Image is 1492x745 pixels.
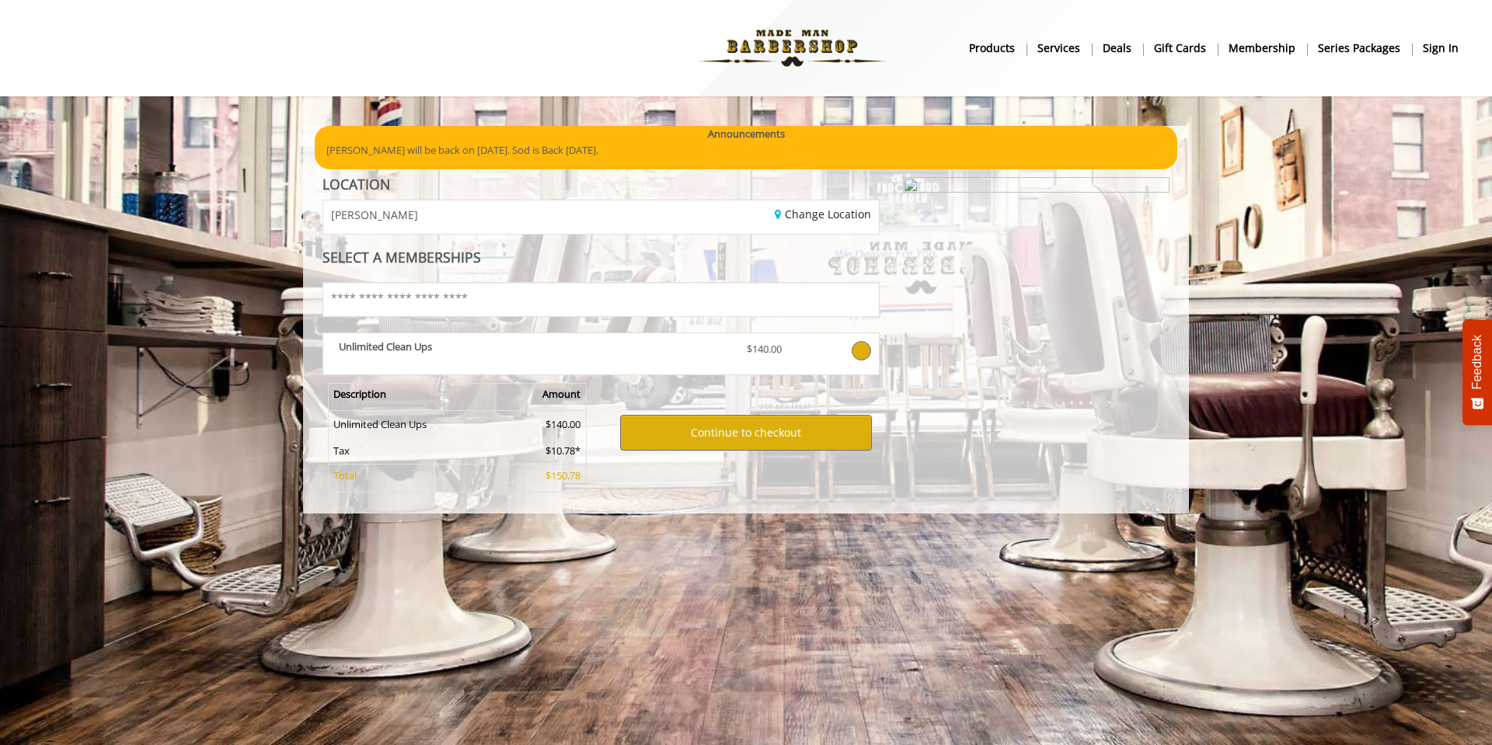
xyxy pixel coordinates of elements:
[506,470,580,481] p: $150.78
[339,339,432,353] b: Unlimited Clean Ups
[685,5,899,91] img: Made Man Barbershop logo
[747,341,814,357] p: $140.00
[1229,40,1295,57] b: Membership
[1462,319,1492,425] button: Feedback - Show survey
[542,387,580,401] b: Amount
[958,37,1027,59] a: Productsproducts
[1103,40,1131,57] b: Deals
[326,142,1166,158] p: [PERSON_NAME] will be back on [DATE]. Sod is Back [DATE].
[1307,37,1412,59] a: Series packagesSeries packages
[501,437,587,465] td: $10.78*
[1037,40,1080,57] b: Services
[1027,37,1092,59] a: ServicesServices
[1318,40,1400,57] b: Series packages
[322,250,481,265] label: SELECT A MEMBERSHIPS
[969,40,1015,57] b: products
[1470,335,1484,389] span: Feedback
[1154,40,1206,57] b: gift cards
[1143,37,1218,59] a: Gift cardsgift cards
[333,387,386,401] b: Description
[1412,37,1469,59] a: sign insign in
[775,207,871,221] a: Change Location
[1423,40,1459,57] b: sign in
[708,126,785,142] b: Announcements
[331,209,418,221] span: [PERSON_NAME]
[328,411,500,438] td: Unlimited Clean Ups
[322,175,390,193] b: LOCATION
[328,437,500,465] td: Tax
[620,415,871,451] button: Continue to checkout
[1092,37,1143,59] a: DealsDeals
[501,411,587,438] td: $140.00
[333,470,496,481] p: Total
[327,341,735,368] div: Unlimited Clean Ups
[1218,37,1307,59] a: MembershipMembership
